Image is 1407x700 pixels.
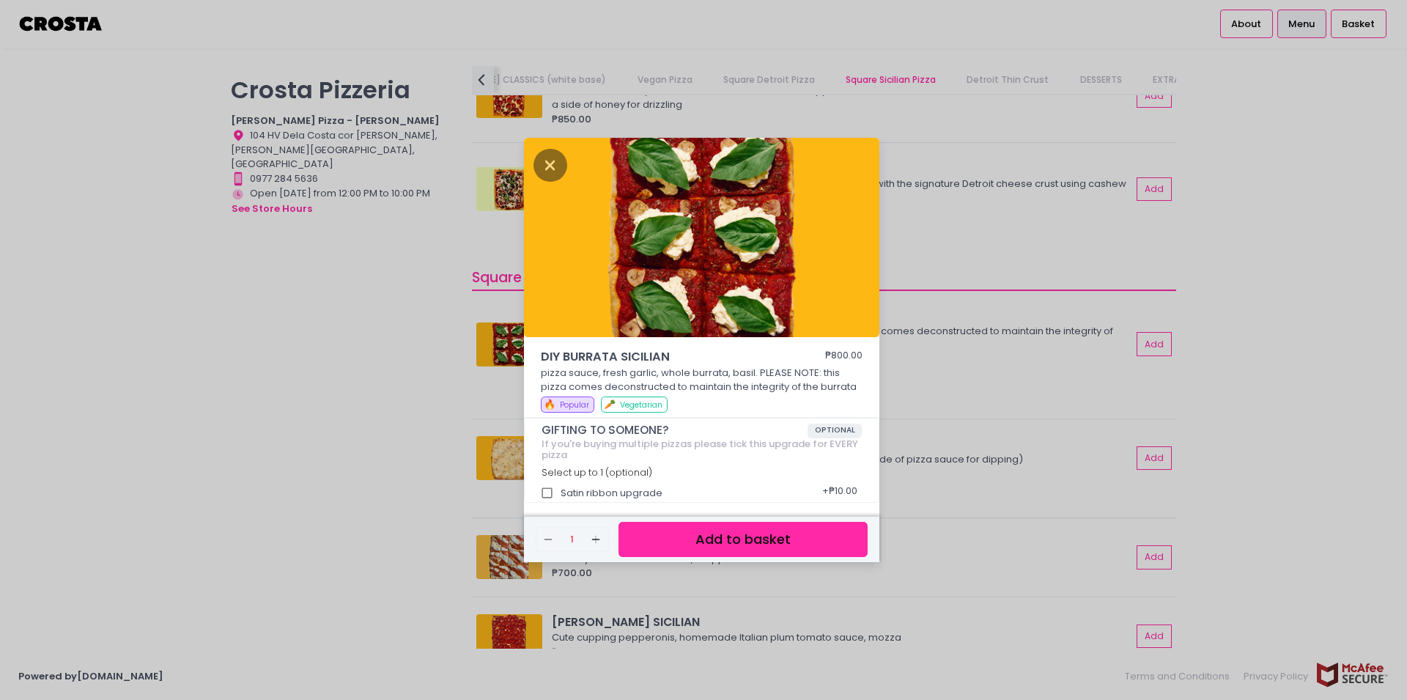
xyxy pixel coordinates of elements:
[620,399,662,410] span: Vegetarian
[544,397,555,411] span: 🔥
[604,397,616,411] span: 🥕
[560,399,589,410] span: Popular
[542,424,808,437] span: GIFTING TO SOMEONE?
[817,479,862,507] div: + ₱10.00
[542,438,863,461] div: If you're buying multiple pizzas please tick this upgrade for EVERY pizza
[542,466,652,479] span: Select up to 1 (optional)
[825,348,863,366] div: ₱800.00
[524,138,879,337] img: DIY BURRATA SICILIAN
[541,366,863,394] p: pizza sauce, fresh garlic, whole burrata, basil. PLEASE NOTE: this pizza comes deconstructed to m...
[541,348,783,366] span: DIY BURRATA SICILIAN
[533,157,567,172] button: Close
[808,424,863,438] span: OPTIONAL
[618,522,868,558] button: Add to basket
